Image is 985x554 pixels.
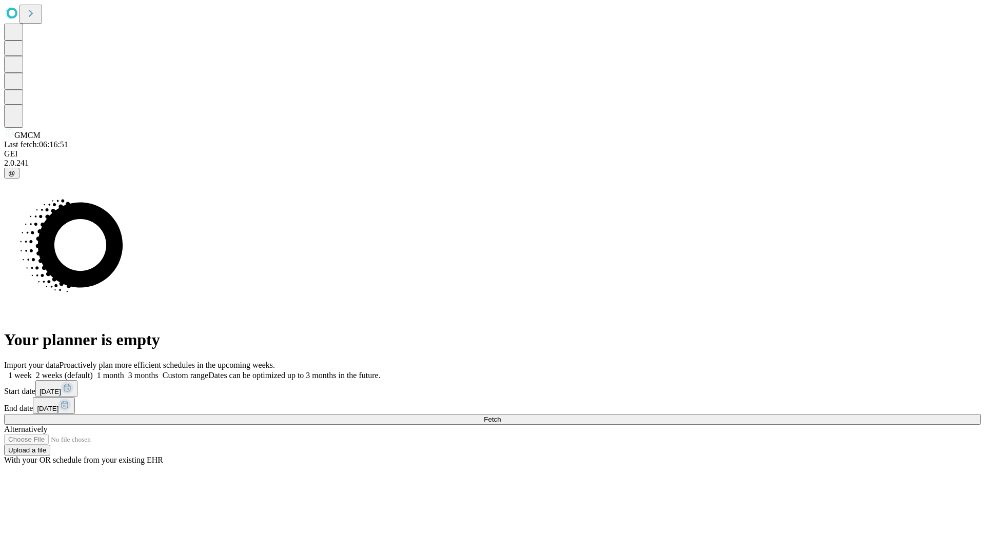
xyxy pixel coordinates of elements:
[33,397,75,414] button: [DATE]
[35,380,77,397] button: [DATE]
[4,380,981,397] div: Start date
[163,371,208,380] span: Custom range
[4,330,981,349] h1: Your planner is empty
[37,405,58,412] span: [DATE]
[484,415,501,423] span: Fetch
[14,131,41,140] span: GMCM
[4,456,163,464] span: With your OR schedule from your existing EHR
[36,371,93,380] span: 2 weeks (default)
[4,397,981,414] div: End date
[4,414,981,425] button: Fetch
[4,168,19,179] button: @
[4,140,68,149] span: Last fetch: 06:16:51
[4,445,50,456] button: Upload a file
[4,361,60,369] span: Import your data
[40,388,61,395] span: [DATE]
[97,371,124,380] span: 1 month
[60,361,275,369] span: Proactively plan more efficient schedules in the upcoming weeks.
[208,371,380,380] span: Dates can be optimized up to 3 months in the future.
[4,149,981,159] div: GEI
[8,371,32,380] span: 1 week
[128,371,159,380] span: 3 months
[4,425,47,433] span: Alternatively
[4,159,981,168] div: 2.0.241
[8,169,15,177] span: @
